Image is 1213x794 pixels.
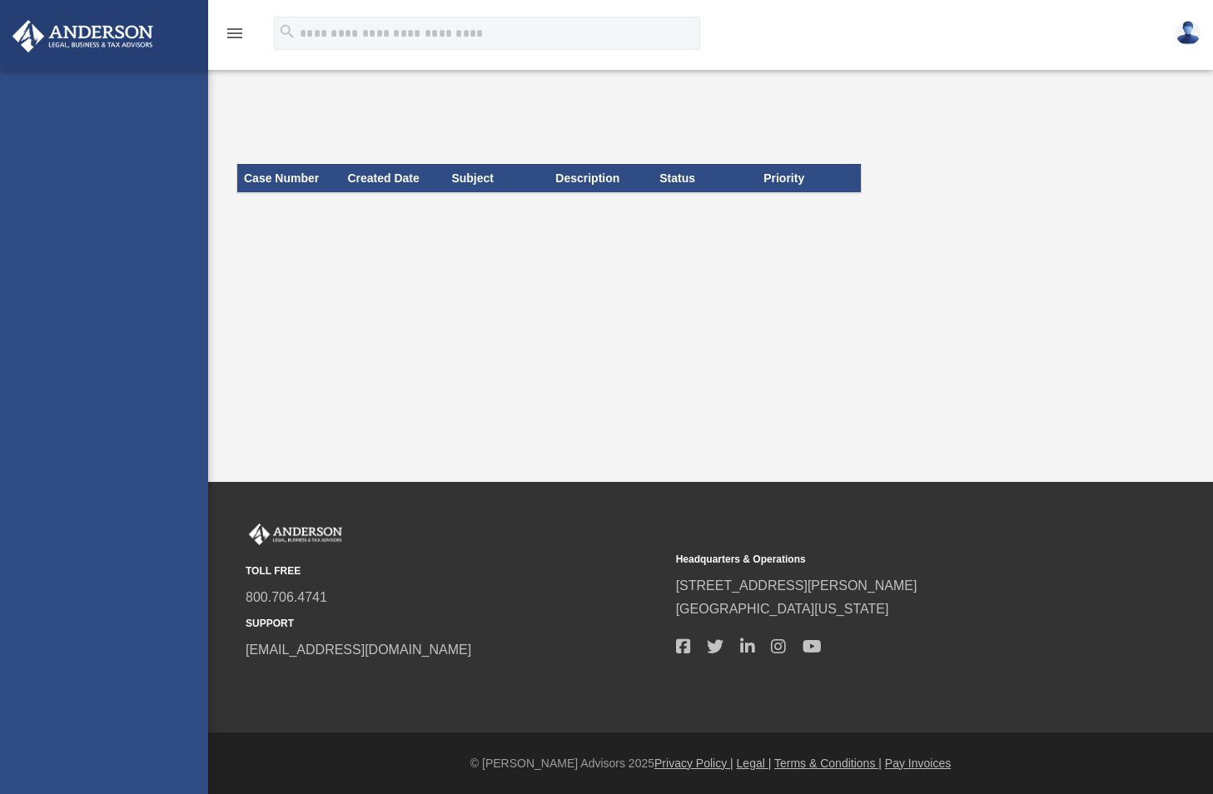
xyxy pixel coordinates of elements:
img: Anderson Advisors Platinum Portal [246,524,346,545]
a: [EMAIL_ADDRESS][DOMAIN_NAME] [246,643,471,657]
a: [STREET_ADDRESS][PERSON_NAME] [676,578,917,593]
small: TOLL FREE [246,563,664,580]
small: Headquarters & Operations [676,551,1095,568]
a: Pay Invoices [885,757,951,770]
th: Priority [757,164,861,192]
img: User Pic [1176,21,1201,45]
small: SUPPORT [246,615,664,633]
a: [GEOGRAPHIC_DATA][US_STATE] [676,602,889,616]
div: © [PERSON_NAME] Advisors 2025 [208,753,1213,774]
a: Terms & Conditions | [774,757,882,770]
th: Created Date [341,164,445,192]
a: 800.706.4741 [246,590,327,604]
i: search [278,22,296,41]
img: Anderson Advisors Platinum Portal [7,20,158,52]
th: Status [653,164,757,192]
a: Legal | [737,757,772,770]
th: Description [549,164,653,192]
a: Privacy Policy | [654,757,733,770]
i: menu [225,23,245,43]
th: Subject [445,164,549,192]
a: menu [225,29,245,43]
th: Case Number [237,164,341,192]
